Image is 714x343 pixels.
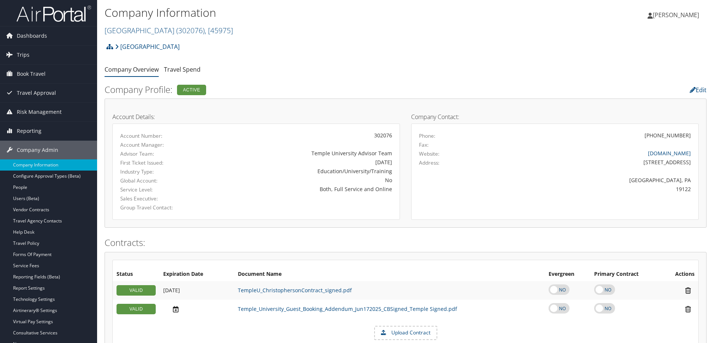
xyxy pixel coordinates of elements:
th: Evergreen [545,268,590,281]
div: Both, Full Service and Online [215,185,392,193]
span: Trips [17,46,30,64]
span: Company Admin [17,141,58,159]
span: Dashboards [17,26,47,45]
div: Add/Edit Date [163,287,230,294]
label: First Ticket Issued: [120,159,204,166]
span: [PERSON_NAME] [653,11,699,19]
label: Global Account: [120,177,204,184]
label: Account Manager: [120,141,204,149]
label: Industry Type: [120,168,204,175]
h2: Contracts: [105,236,707,249]
div: [PHONE_NUMBER] [645,131,691,139]
span: Risk Management [17,103,62,121]
div: VALID [117,285,156,296]
label: Service Level: [120,186,204,193]
span: ( 302076 ) [176,25,205,35]
label: Advisor Team: [120,150,204,158]
a: Travel Spend [164,65,201,74]
div: Add/Edit Date [163,305,230,313]
label: Group Travel Contact: [120,204,204,211]
a: [GEOGRAPHIC_DATA] [105,25,233,35]
label: Sales Executive: [120,195,204,202]
div: 19122 [490,185,691,193]
h1: Company Information [105,5,506,21]
span: Reporting [17,122,41,140]
div: [GEOGRAPHIC_DATA], PA [490,176,691,184]
span: [DATE] [163,287,180,294]
div: [DATE] [215,158,392,166]
div: VALID [117,304,156,314]
a: Company Overview [105,65,159,74]
span: Book Travel [17,65,46,83]
a: [PERSON_NAME] [648,4,707,26]
div: Active [177,85,206,95]
h2: Company Profile: [105,83,502,96]
h4: Account Details: [112,114,400,120]
a: Temple_University_Guest_Booking_Addendum_Jun172025_CBSigned_Temple Signed.pdf [238,305,457,312]
div: 302076 [215,131,392,139]
label: Address: [419,159,440,166]
a: [DOMAIN_NAME] [648,150,691,157]
i: Remove Contract [682,305,695,313]
img: airportal-logo.png [16,5,91,22]
th: Expiration Date [159,268,234,281]
span: , [ 45975 ] [205,25,233,35]
label: Phone: [419,132,435,140]
a: Edit [690,86,707,94]
i: Remove Contract [682,287,695,294]
th: Document Name [234,268,545,281]
a: TempleU_ChristophersonContract_signed.pdf [238,287,352,294]
th: Actions [661,268,698,281]
span: Travel Approval [17,84,56,102]
div: Temple University Advisor Team [215,149,392,157]
div: Education/University/Training [215,167,392,175]
h4: Company Contact: [411,114,699,120]
label: Account Number: [120,132,204,140]
a: [GEOGRAPHIC_DATA] [115,39,180,54]
th: Status [113,268,159,281]
label: Upload Contract [375,327,437,339]
div: [STREET_ADDRESS] [490,158,691,166]
label: Fax: [419,141,429,149]
th: Primary Contract [590,268,661,281]
div: No [215,176,392,184]
label: Website: [419,150,440,158]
